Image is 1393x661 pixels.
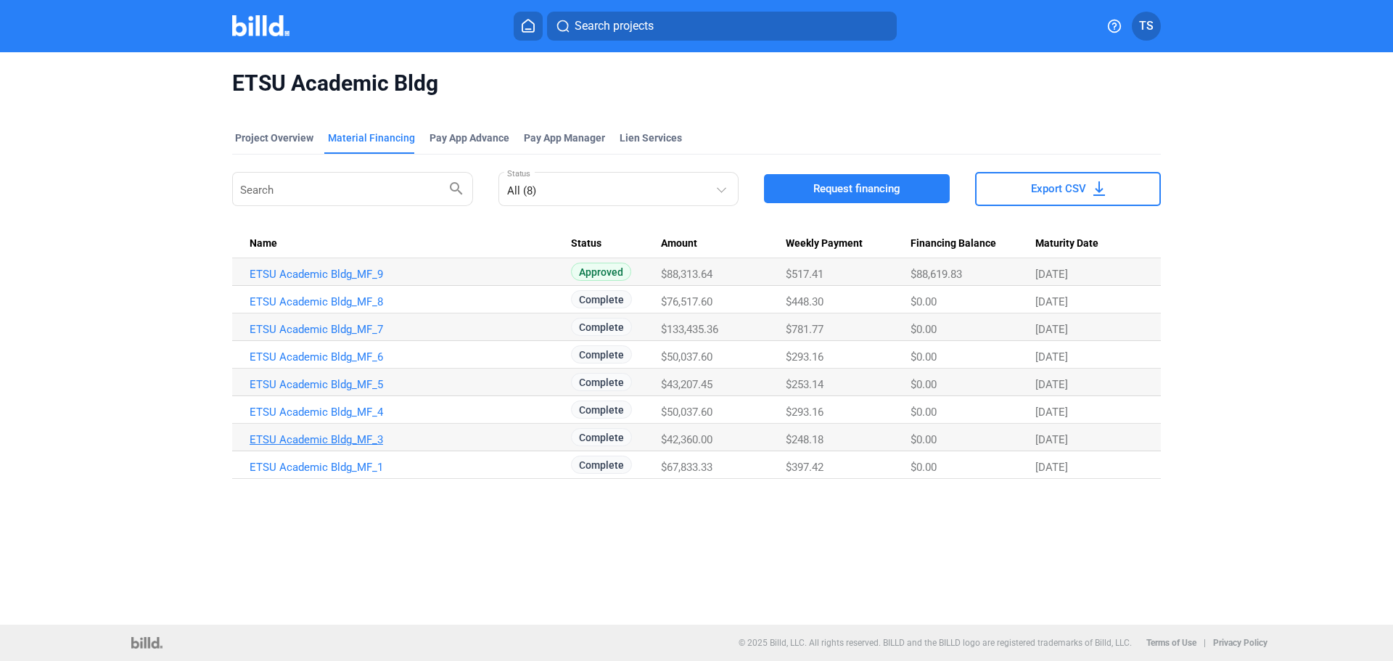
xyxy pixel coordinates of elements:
[575,17,654,35] span: Search projects
[661,237,697,250] span: Amount
[661,237,786,250] div: Amount
[571,318,632,336] span: Complete
[911,406,937,419] span: $0.00
[813,181,900,196] span: Request financing
[430,131,509,145] div: Pay App Advance
[232,70,1161,97] span: ETSU Academic Bldg
[786,406,823,419] span: $293.16
[232,15,289,36] img: Billd Company Logo
[250,237,571,250] div: Name
[524,131,605,145] span: Pay App Manager
[250,461,571,474] a: ETSU Academic Bldg_MF_1
[235,131,313,145] div: Project Overview
[571,237,601,250] span: Status
[250,350,571,364] a: ETSU Academic Bldg_MF_6
[250,433,571,446] a: ETSU Academic Bldg_MF_3
[786,237,911,250] div: Weekly Payment
[661,461,712,474] span: $67,833.33
[786,323,823,336] span: $781.77
[571,428,632,446] span: Complete
[661,295,712,308] span: $76,517.60
[911,323,937,336] span: $0.00
[764,174,950,203] button: Request financing
[1035,268,1068,281] span: [DATE]
[911,268,962,281] span: $88,619.83
[328,131,415,145] div: Material Financing
[571,456,632,474] span: Complete
[1204,638,1206,648] p: |
[786,295,823,308] span: $448.30
[911,433,937,446] span: $0.00
[1035,295,1068,308] span: [DATE]
[1031,181,1086,196] span: Export CSV
[1139,17,1154,35] span: TS
[739,638,1132,648] p: © 2025 Billd, LLC. All rights reserved. BILLD and the BILLD logo are registered trademarks of Bil...
[911,237,996,250] span: Financing Balance
[786,433,823,446] span: $248.18
[786,350,823,364] span: $293.16
[786,461,823,474] span: $397.42
[786,378,823,391] span: $253.14
[1035,433,1068,446] span: [DATE]
[1035,461,1068,474] span: [DATE]
[250,323,571,336] a: ETSU Academic Bldg_MF_7
[661,378,712,391] span: $43,207.45
[661,268,712,281] span: $88,313.64
[1035,350,1068,364] span: [DATE]
[1213,638,1267,648] b: Privacy Policy
[661,350,712,364] span: $50,037.60
[911,378,937,391] span: $0.00
[250,295,571,308] a: ETSU Academic Bldg_MF_8
[1132,12,1161,41] button: TS
[1035,378,1068,391] span: [DATE]
[571,237,662,250] div: Status
[620,131,682,145] div: Lien Services
[571,290,632,308] span: Complete
[547,12,897,41] button: Search projects
[1035,406,1068,419] span: [DATE]
[911,350,937,364] span: $0.00
[448,179,465,197] mat-icon: search
[1146,638,1196,648] b: Terms of Use
[571,263,631,281] span: Approved
[507,184,536,197] mat-select-trigger: All (8)
[786,268,823,281] span: $517.41
[911,461,937,474] span: $0.00
[911,295,937,308] span: $0.00
[571,373,632,391] span: Complete
[571,401,632,419] span: Complete
[661,323,718,336] span: $133,435.36
[1035,323,1068,336] span: [DATE]
[250,378,571,391] a: ETSU Academic Bldg_MF_5
[661,433,712,446] span: $42,360.00
[250,406,571,419] a: ETSU Academic Bldg_MF_4
[131,637,163,649] img: logo
[250,268,571,281] a: ETSU Academic Bldg_MF_9
[975,172,1161,206] button: Export CSV
[661,406,712,419] span: $50,037.60
[1035,237,1143,250] div: Maturity Date
[250,237,277,250] span: Name
[911,237,1035,250] div: Financing Balance
[1035,237,1098,250] span: Maturity Date
[571,345,632,364] span: Complete
[786,237,863,250] span: Weekly Payment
